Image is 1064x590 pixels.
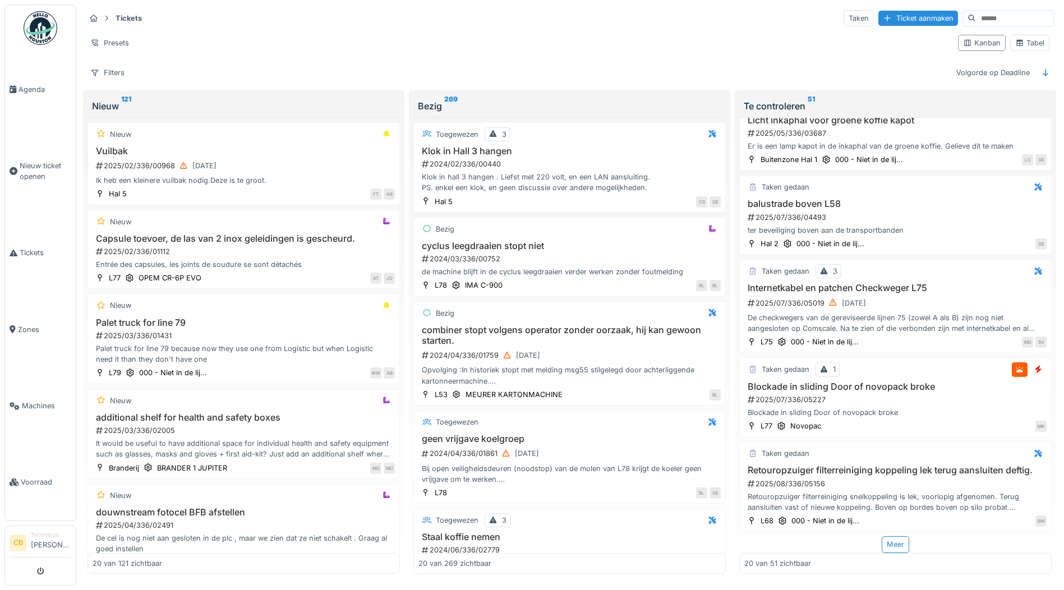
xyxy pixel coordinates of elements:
[10,531,71,557] a: CB Technicus[PERSON_NAME]
[696,196,707,208] div: CS
[835,154,903,165] div: 000 - Niet in de lij...
[421,545,721,555] div: 2024/06/336/02779
[110,216,131,227] div: Nieuw
[418,266,721,277] div: de machine blijft in de cyclus leegdraaien verder werken zonder foutmelding
[418,325,721,346] h3: combiner stopt volgens operator zonder oorzaak, hij kan gewoon starten.
[121,99,131,113] sup: 121
[384,188,395,200] div: AB
[93,233,395,244] h3: Capsule toevoer, de las van 2 inox geleidingen is gescheurd.
[744,491,1047,513] div: Retouropzuiger filterreiniging snelkoppeling is lek, voorlopig afgenomen. Terug aansluiten vast o...
[421,253,721,264] div: 2024/03/336/00752
[418,99,721,113] div: Bezig
[744,312,1047,334] div: De checkwegers van de gereviseerde lijnen 75 (zowel A als B) zijn nog niet aangesloten op Comscal...
[1022,337,1033,348] div: MD
[109,367,121,378] div: L79
[95,159,395,173] div: 2025/02/336/00968
[466,389,563,400] div: MEURER KARTONMACHINE
[110,395,131,406] div: Nieuw
[1015,38,1044,48] div: Tabel
[93,146,395,156] h3: Vuilbak
[10,534,26,551] li: CB
[418,241,721,251] h3: cyclus leegdraaien stopt niet
[1022,154,1033,165] div: LC
[370,273,381,284] div: AT
[418,434,721,444] h3: geen vrijgave koelgroep
[85,35,134,51] div: Presets
[111,13,146,24] strong: Tickets
[515,448,539,459] div: [DATE]
[418,146,721,156] h3: Klok in Hall 3 hangen
[761,154,817,165] div: Buitenzone Hal 1
[22,400,71,411] span: Machines
[93,175,395,186] div: Ik heb een kleinere vuilbak nodig.Deze is te groot.
[791,337,859,347] div: 000 - Niet in de lij...
[844,10,874,26] div: Taken
[435,280,447,291] div: L78
[747,296,1047,310] div: 2025/07/336/05019
[93,533,395,554] div: De cel is nog niet aan gesloten in de plc , maar we zien dat ze niet schakelt . Graag al goed ins...
[93,259,395,270] div: Entrée des capsules, les joints de soudure se sont détachés
[833,266,837,276] div: 3
[1035,238,1047,250] div: GE
[436,129,478,140] div: Toegewezen
[882,536,909,552] div: Meer
[502,515,506,526] div: 3
[24,11,57,45] img: Badge_color-CXgf-gQk.svg
[18,324,71,335] span: Zones
[710,196,721,208] div: GE
[435,196,453,207] div: Hal 5
[5,127,76,215] a: Nieuw ticket openen
[747,478,1047,489] div: 2025/08/336/05156
[5,291,76,367] a: Zones
[384,273,395,284] div: JD
[92,99,395,113] div: Nieuw
[808,99,815,113] sup: 51
[444,99,458,113] sup: 269
[20,160,71,182] span: Nieuw ticket openen
[465,280,503,291] div: IMA C-900
[710,487,721,499] div: GE
[95,246,395,257] div: 2025/02/336/01112
[384,463,395,474] div: MD
[435,487,447,498] div: L78
[19,84,71,95] span: Agenda
[762,182,809,192] div: Taken gedaan
[436,515,478,526] div: Toegewezen
[744,99,1047,113] div: Te controleren
[791,515,859,526] div: 000 - Niet in de lij...
[761,421,772,431] div: L77
[418,365,721,386] div: Opvolging :In historiek stopt met melding msg55 stilgelegd door achterliggende kartonneermachine....
[20,247,71,258] span: Tickets
[370,188,381,200] div: FT
[744,558,811,569] div: 20 van 51 zichtbaar
[5,215,76,291] a: Tickets
[761,238,779,249] div: Hal 2
[95,330,395,341] div: 2025/03/336/01431
[833,364,836,375] div: 1
[744,381,1047,392] h3: Blockade in sliding Door of novopack broke
[710,389,721,400] div: BL
[93,558,162,569] div: 20 van 121 zichtbaar
[762,266,809,276] div: Taken gedaan
[761,337,773,347] div: L75
[878,11,958,26] div: Ticket aanmaken
[157,463,227,473] div: BRANDER 1 JUPITER
[1035,337,1047,348] div: SV
[418,463,721,485] div: Bij open veiligheidsdeuren (noodstop) van de molen van L78 krijgt de koeler geen vrijgave om te w...
[842,298,866,308] div: [DATE]
[710,280,721,291] div: BL
[696,280,707,291] div: BL
[421,159,721,169] div: 2024/02/336/00440
[93,317,395,328] h3: Palet truck for line 79
[747,394,1047,405] div: 2025/07/336/05227
[1035,154,1047,165] div: GE
[370,463,381,474] div: MO
[5,51,76,127] a: Agenda
[436,417,478,427] div: Toegewezen
[93,412,395,423] h3: additional shelf for health and safety boxes
[95,520,395,531] div: 2025/04/336/02491
[109,188,127,199] div: Hal 5
[139,273,201,283] div: OPEM CR-6P EVO
[21,477,71,487] span: Voorraad
[796,238,864,249] div: 000 - Niet in de lij...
